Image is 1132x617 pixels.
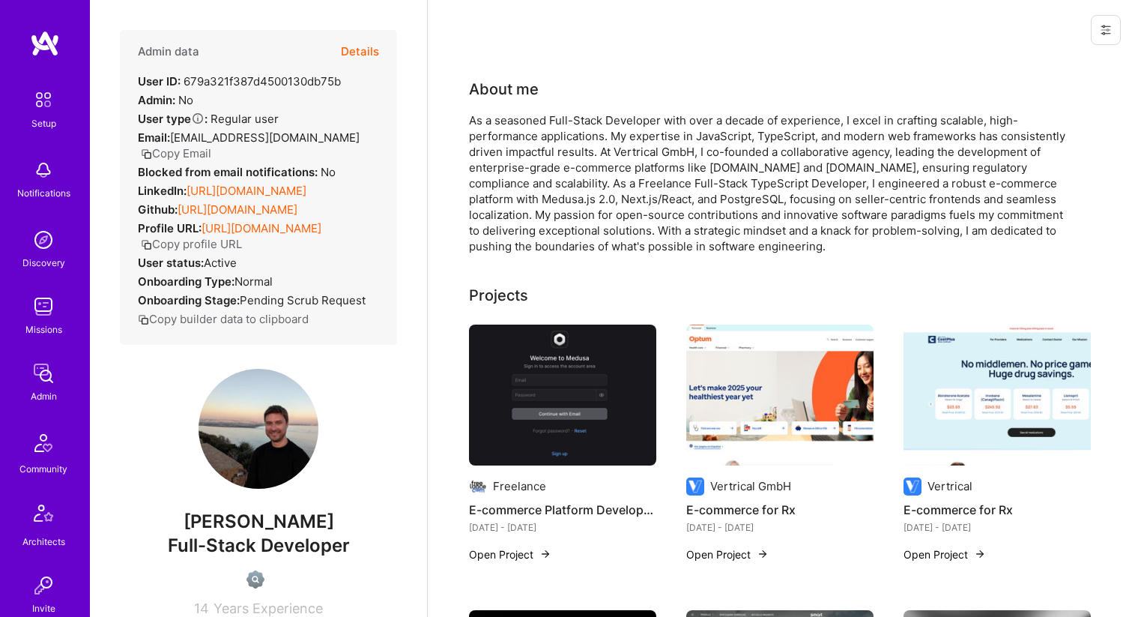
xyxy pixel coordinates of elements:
[17,185,70,201] div: Notifications
[240,293,366,307] span: Pending Scrub Request
[28,292,58,322] img: teamwork
[138,221,202,235] strong: Profile URL:
[246,571,264,589] img: Not Scrubbed
[120,511,397,533] span: [PERSON_NAME]
[138,164,336,180] div: No
[22,534,65,550] div: Architects
[138,73,341,89] div: 679a321f387d4500130db75b
[138,93,175,107] strong: Admin:
[686,547,769,562] button: Open Project
[138,184,187,198] strong: LinkedIn:
[28,84,59,115] img: setup
[138,45,199,58] h4: Admin data
[28,155,58,185] img: bell
[904,478,921,496] img: Company logo
[904,520,1091,535] div: [DATE] - [DATE]
[686,478,704,496] img: Company logo
[141,148,152,160] i: icon Copy
[469,547,551,562] button: Open Project
[469,520,656,535] div: [DATE] - [DATE]
[194,601,209,616] span: 14
[141,145,211,161] button: Copy Email
[170,130,360,145] span: [EMAIL_ADDRESS][DOMAIN_NAME]
[686,500,874,520] h4: E-commerce for Rx
[25,425,61,461] img: Community
[469,112,1068,254] div: As a seasoned Full-Stack Developer with over a decade of experience, I excel in crafting scalable...
[469,284,528,307] div: Projects
[30,30,60,57] img: logo
[904,500,1091,520] h4: E-commerce for Rx
[199,369,318,489] img: User Avatar
[141,236,242,252] button: Copy profile URL
[138,202,178,217] strong: Github:
[757,548,769,560] img: arrow-right
[178,202,297,217] a: [URL][DOMAIN_NAME]
[141,239,152,250] i: icon Copy
[234,274,273,289] span: normal
[469,500,656,520] h4: E-commerce Platform Development
[469,78,539,100] div: About me
[686,325,874,466] img: E-commerce for Rx
[25,322,62,337] div: Missions
[19,461,67,477] div: Community
[974,548,986,560] img: arrow-right
[710,478,791,494] div: Vertrical GmbH
[138,314,149,325] i: icon Copy
[31,115,56,131] div: Setup
[187,184,306,198] a: [URL][DOMAIN_NAME]
[31,388,57,404] div: Admin
[32,601,55,616] div: Invite
[25,498,61,534] img: Architects
[168,535,350,556] span: Full-Stack Developer
[28,225,58,255] img: discovery
[927,478,972,494] div: Vertrical
[469,325,656,466] img: E-commerce Platform Development
[28,571,58,601] img: Invite
[214,601,323,616] span: Years Experience
[138,74,181,88] strong: User ID:
[138,165,321,179] strong: Blocked from email notifications:
[22,255,65,271] div: Discovery
[904,547,986,562] button: Open Project
[138,112,208,126] strong: User type :
[138,274,234,289] strong: Onboarding Type:
[28,358,58,388] img: admin teamwork
[539,548,551,560] img: arrow-right
[341,30,379,73] button: Details
[904,325,1091,466] img: E-commerce for Rx
[138,111,279,127] div: Regular user
[469,478,487,496] img: Company logo
[138,92,193,108] div: No
[202,221,321,235] a: [URL][DOMAIN_NAME]
[138,293,240,307] strong: Onboarding Stage:
[191,112,205,125] i: Help
[138,311,309,327] button: Copy builder data to clipboard
[138,130,170,145] strong: Email:
[138,256,204,270] strong: User status:
[493,478,546,494] div: Freelance
[204,256,237,270] span: Active
[686,520,874,535] div: [DATE] - [DATE]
